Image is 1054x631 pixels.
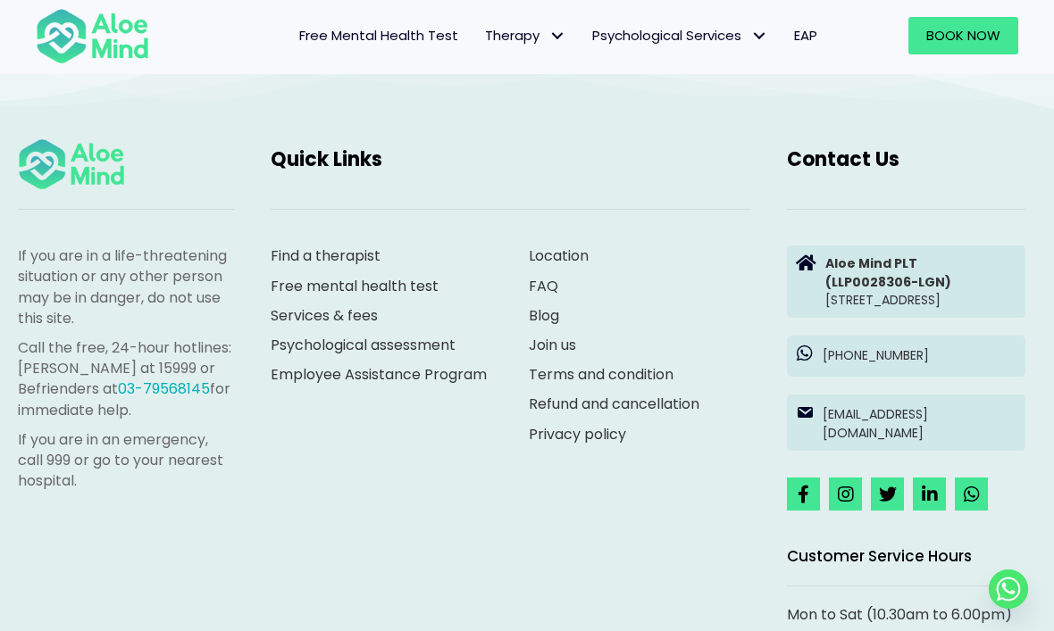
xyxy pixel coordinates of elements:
[529,364,673,385] a: Terms and condition
[271,364,487,385] a: Employee Assistance Program
[286,17,472,54] a: Free Mental Health Test
[118,378,210,399] a: 03-79568145
[18,137,125,192] img: Aloe mind Logo
[36,7,149,64] img: Aloe mind Logo
[787,545,972,567] span: Customer Service Hours
[825,254,1016,309] p: [STREET_ADDRESS]
[787,336,1025,377] a: [PHONE_NUMBER]
[529,305,559,326] a: Blog
[544,23,570,49] span: Therapy: submenu
[787,394,1025,451] a: [EMAIL_ADDRESS][DOMAIN_NAME]
[592,26,767,45] span: Psychological Services
[271,305,378,326] a: Services & fees
[18,245,235,328] p: If you are in a life-threatening situation or any other person may be in danger, do not use this ...
[926,26,1000,45] span: Book Now
[579,17,781,54] a: Psychological ServicesPsychological Services: submenu
[299,26,458,45] span: Free Mental Health Test
[908,17,1018,54] a: Book Now
[18,429,235,492] p: If you are in an emergency, call 999 or go to your nearest hospital.
[823,405,1016,442] p: [EMAIL_ADDRESS][DOMAIN_NAME]
[825,254,917,272] strong: Aloe Mind PLT
[271,276,439,296] a: Free mental health test
[787,245,1025,318] a: Aloe Mind PLT(LLP0028306-LGN)[STREET_ADDRESS]
[271,335,456,355] a: Psychological assessment
[529,245,589,266] a: Location
[989,569,1028,609] a: Whatsapp
[271,245,381,266] a: Find a therapist
[472,17,579,54] a: TherapyTherapy: submenu
[746,23,772,49] span: Psychological Services: submenu
[529,276,558,296] a: FAQ
[529,424,626,444] a: Privacy policy
[781,17,831,54] a: EAP
[271,145,382,173] span: Quick Links
[787,604,1025,625] p: Mon to Sat (10.30am to 6.00pm)
[529,335,576,355] a: Join us
[794,26,817,45] span: EAP
[167,17,831,54] nav: Menu
[787,145,899,173] span: Contact Us
[825,273,951,291] strong: (LLP0028306-LGN)
[485,26,565,45] span: Therapy
[823,346,1016,364] p: [PHONE_NUMBER]
[18,337,235,420] p: Call the free, 24-hour hotlines: [PERSON_NAME] at 15999 or Befrienders at for immediate help.
[529,394,699,414] a: Refund and cancellation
